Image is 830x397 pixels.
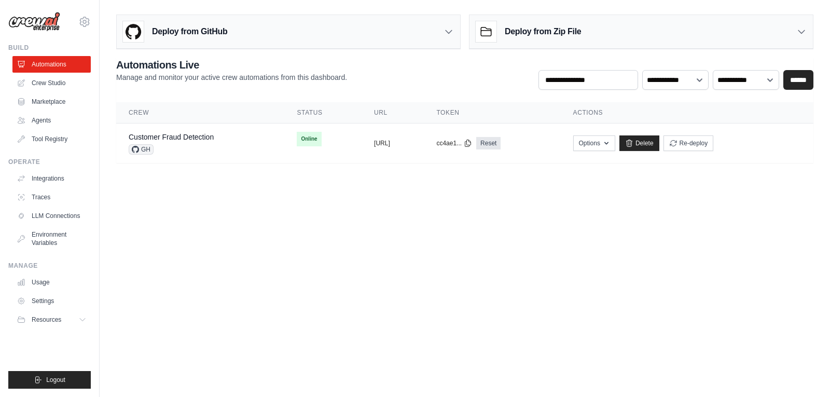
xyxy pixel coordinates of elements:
[8,262,91,270] div: Manage
[8,158,91,166] div: Operate
[561,102,813,124] th: Actions
[573,135,615,151] button: Options
[8,44,91,52] div: Build
[32,316,61,324] span: Resources
[12,170,91,187] a: Integrations
[116,102,284,124] th: Crew
[129,133,214,141] a: Customer Fraud Detection
[152,25,227,38] h3: Deploy from GitHub
[663,135,714,151] button: Re-deploy
[505,25,581,38] h3: Deploy from Zip File
[619,135,659,151] a: Delete
[284,102,362,124] th: Status
[362,102,424,124] th: URL
[116,58,347,72] h2: Automations Live
[12,311,91,328] button: Resources
[424,102,560,124] th: Token
[297,132,321,146] span: Online
[46,376,65,384] span: Logout
[12,274,91,291] a: Usage
[12,75,91,91] a: Crew Studio
[123,21,144,42] img: GitHub Logo
[12,131,91,147] a: Tool Registry
[12,112,91,129] a: Agents
[12,208,91,224] a: LLM Connections
[129,144,154,155] span: GH
[8,12,60,32] img: Logo
[12,189,91,206] a: Traces
[8,371,91,389] button: Logout
[116,72,347,83] p: Manage and monitor your active crew automations from this dashboard.
[436,139,472,147] button: cc4ae1...
[12,93,91,110] a: Marketplace
[476,137,501,149] a: Reset
[12,56,91,73] a: Automations
[12,293,91,309] a: Settings
[12,226,91,251] a: Environment Variables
